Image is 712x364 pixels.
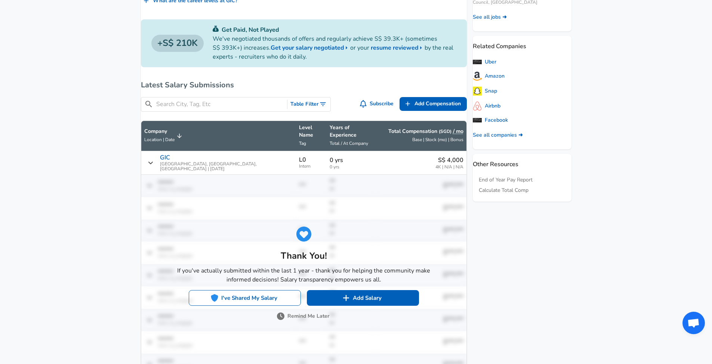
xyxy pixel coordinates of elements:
[330,165,373,169] span: 0 yrs
[330,180,354,188] span: Years At Company for this data point is hidden until there are more submissions. Submit your sala...
[144,128,175,135] p: Company
[141,278,259,292] button: HR / Recruiting? Create an interactive offer
[298,140,305,146] span: Tag
[378,128,463,144] span: Total Compensation (SGD) / moBase | Stock (mo) | Bonus
[371,43,425,52] a: resume reviewed
[213,25,456,34] p: Get Paid, Not Played
[330,156,373,165] p: 0 yrs
[473,72,482,81] img: Amazon-512.png
[144,128,184,144] span: CompanyLocation | Date
[160,201,170,208] p: GIC
[473,116,508,124] a: Facebook
[298,187,312,193] span: Focus Tag for this data point is hidden until there are more submissions. Submit your salary anon...
[431,203,463,212] p: S$ 15,856
[298,179,316,188] span: Level for this data point is hidden until there are more submissions. Submit your salary anonymou...
[400,97,467,111] a: Add Compensation
[141,222,207,241] div: 1 - 3 of 3
[141,260,229,274] button: Get notified of new salaries
[330,212,373,217] span: 3 yrs
[473,131,523,139] a: See all companies ➜
[147,228,188,240] div: 10
[213,34,456,61] p: We've negotiated thousands of offers and regularly achieve S$ 39.3K+ (sometimes S$ 393K+) increas...
[298,203,310,210] p: AVP
[152,225,178,229] label: Rows Per Page
[388,128,463,135] p: Total Compensation
[473,154,571,169] p: Other Resources
[213,26,219,32] img: svg+xml;base64,PHN2ZyB4bWxucz0iaHR0cDovL3d3dy53My5vcmcvMjAwMC9zdmciIGZpbGw9IiMwYzU0NjAiIHZpZXdCb3...
[473,87,497,96] a: Snap
[298,211,324,216] span: ML / AI
[473,87,482,96] img: utbcvAR.png
[439,128,451,135] button: (SGD)
[473,118,482,122] img: WbP1Dvi.png
[473,60,482,64] img: WWFXHYX.png
[151,35,204,52] a: S$ 210K
[473,72,505,81] a: Amazon
[428,179,463,188] p: S$ 24,167
[160,185,292,195] span: [GEOGRAPHIC_DATA], [GEOGRAPHIC_DATA], [GEOGRAPHIC_DATA] | [DATE]
[160,209,292,218] span: [GEOGRAPHIC_DATA], [GEOGRAPHIC_DATA], [GEOGRAPHIC_DATA] | [DATE]
[428,188,463,193] span: 15.8K | N/A | 8.3K
[431,212,463,217] span: 10.9K | N/A | 5K
[435,165,463,169] span: 4K | N/A | N/A
[682,312,705,334] a: Open chat
[298,164,324,169] span: Intern
[144,280,256,290] span: HR / Recruiting? Create an interactive offer
[141,79,467,91] h6: Latest Salary Submissions
[160,162,292,171] span: [GEOGRAPHIC_DATA], [GEOGRAPHIC_DATA], [GEOGRAPHIC_DATA] | [DATE]
[156,100,284,109] input: Search City, Tag, Etc
[271,43,350,52] a: Get your salary negotiated
[473,102,500,111] a: Airbnb
[330,140,369,146] span: Total / At Company
[473,102,482,111] img: iX1iTcW.png
[450,228,460,241] button: 1
[479,176,533,184] a: End of Year Pay Report
[435,156,463,165] p: S$ 4,000
[330,124,373,139] p: Years of Experience
[453,128,463,135] button: / mo
[473,36,571,51] p: Related Companies
[298,156,305,163] p: L0
[330,203,373,212] p: 3 yrs
[141,317,244,330] button: What's the vesting schedule at GIC?
[150,345,301,356] h6: Get Verified Salaries in your Inbox
[473,13,507,21] a: See all jobs ➜
[160,154,170,161] p: GIC
[235,259,276,274] a: Export Data
[358,97,397,111] button: Subscribe
[473,58,496,66] a: Uber
[412,137,463,143] span: Base | Stock (mo) | Bonus
[479,187,528,194] a: Calculate Total Comp
[282,259,334,274] a: View Open Jobs
[330,187,347,194] span: Years Of Experience for this data point is hidden until there are more submissions. Submit your s...
[287,97,330,111] button: Toggle Search Filters
[141,304,467,317] h6: Contribute
[298,124,324,139] p: Level Name
[414,99,461,109] span: Add Compensation
[144,137,175,143] span: Location | Date
[160,178,170,184] p: GIC
[141,121,467,248] table: Salary Submissions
